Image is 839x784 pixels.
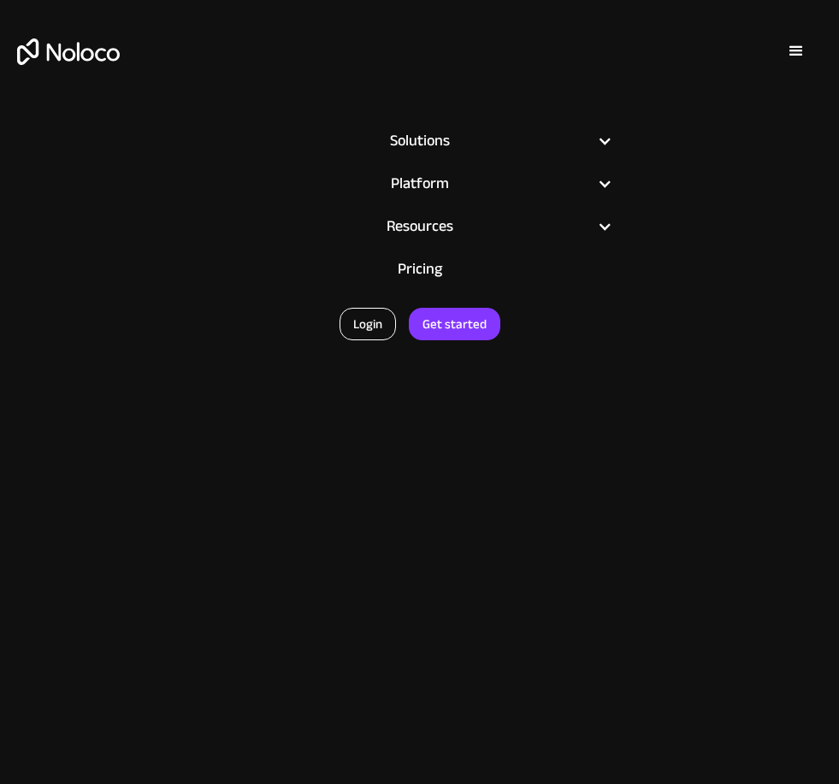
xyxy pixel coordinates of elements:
[210,171,629,197] div: Platform
[409,308,500,340] a: Get started
[231,214,608,239] div: Resources
[17,38,120,65] a: home
[210,214,629,239] div: Resources
[231,128,608,154] div: Solutions
[231,171,608,197] div: Platform
[210,128,629,154] div: Solutions
[210,248,629,291] a: Pricing
[340,308,396,340] a: Login
[771,26,822,77] div: menu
